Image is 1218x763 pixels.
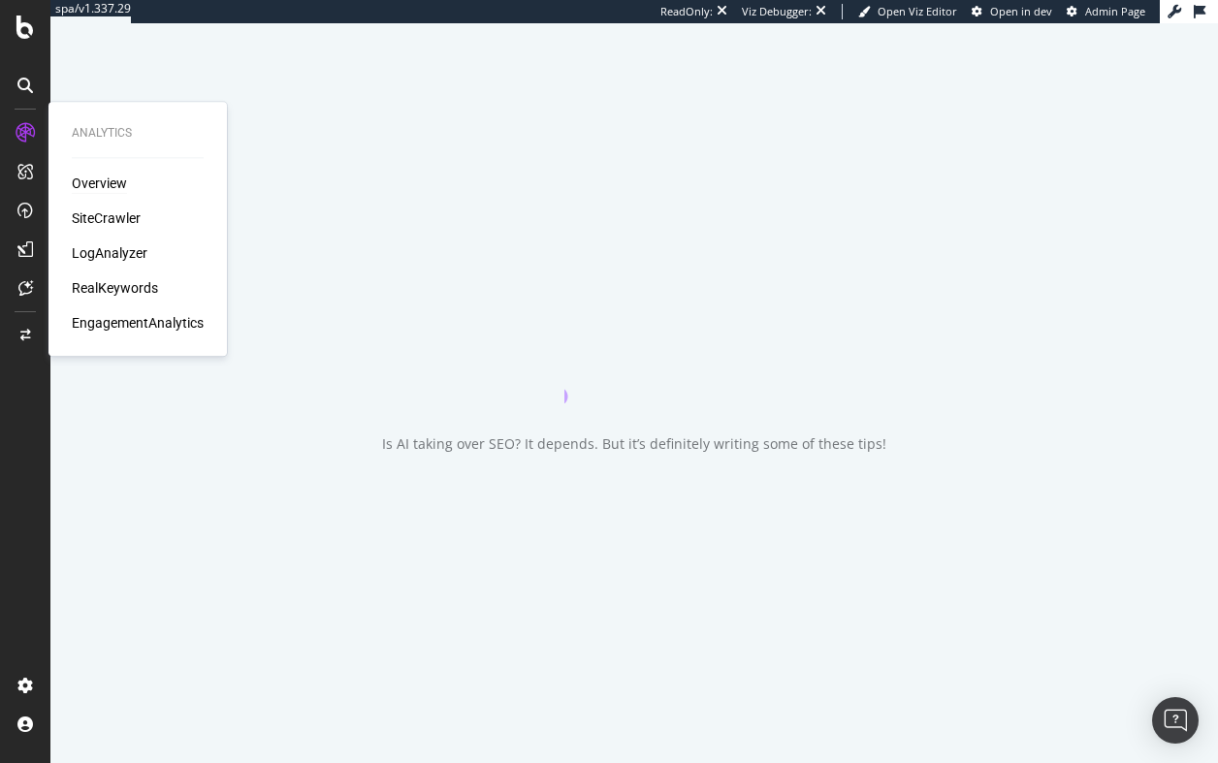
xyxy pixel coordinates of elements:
[1085,4,1145,18] span: Admin Page
[878,4,957,18] span: Open Viz Editor
[990,4,1052,18] span: Open in dev
[72,208,141,228] a: SiteCrawler
[72,125,204,142] div: Analytics
[1152,697,1199,744] div: Open Intercom Messenger
[382,434,886,454] div: Is AI taking over SEO? It depends. But it’s definitely writing some of these tips!
[742,4,812,19] div: Viz Debugger:
[660,4,713,19] div: ReadOnly:
[72,278,158,298] a: RealKeywords
[72,313,204,333] a: EngagementAnalytics
[72,174,127,193] a: Overview
[72,243,147,263] a: LogAnalyzer
[564,334,704,403] div: animation
[858,4,957,19] a: Open Viz Editor
[972,4,1052,19] a: Open in dev
[1067,4,1145,19] a: Admin Page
